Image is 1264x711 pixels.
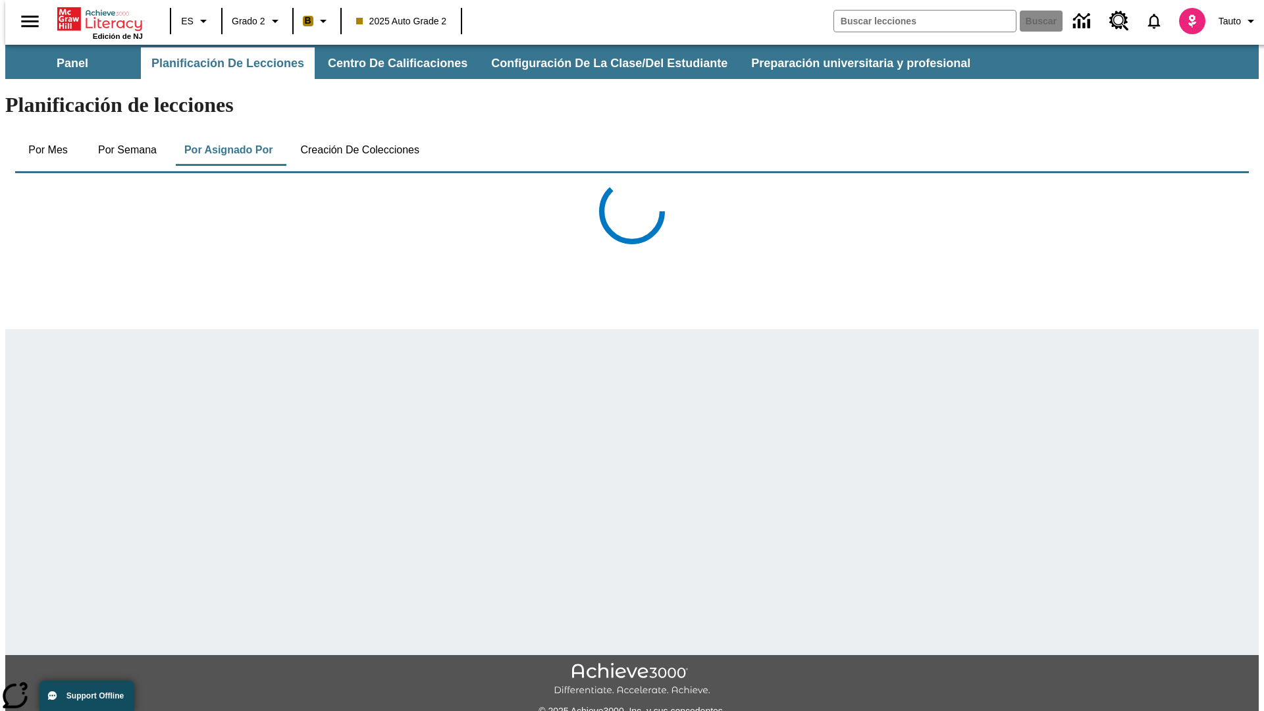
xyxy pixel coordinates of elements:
[11,2,49,41] button: Abrir el menú lateral
[93,32,143,40] span: Edición de NJ
[39,681,134,711] button: Support Offline
[1171,4,1213,38] button: Escoja un nuevo avatar
[226,9,288,33] button: Grado: Grado 2, Elige un grado
[88,134,167,166] button: Por semana
[57,5,143,40] div: Portada
[741,47,981,79] button: Preparación universitaria y profesional
[141,47,315,79] button: Planificación de lecciones
[174,134,284,166] button: Por asignado por
[66,691,124,700] span: Support Offline
[7,47,138,79] button: Panel
[5,45,1259,79] div: Subbarra de navegación
[554,663,710,697] img: Achieve3000 Differentiate Accelerate Achieve
[1065,3,1101,39] a: Centro de información
[175,9,217,33] button: Lenguaje: ES, Selecciona un idioma
[305,13,311,29] span: B
[290,134,430,166] button: Creación de colecciones
[834,11,1016,32] input: Buscar campo
[232,14,265,28] span: Grado 2
[181,14,194,28] span: ES
[1101,3,1137,39] a: Centro de recursos, Se abrirá en una pestaña nueva.
[481,47,738,79] button: Configuración de la clase/del estudiante
[5,47,982,79] div: Subbarra de navegación
[317,47,478,79] button: Centro de calificaciones
[15,134,81,166] button: Por mes
[1137,4,1171,38] a: Notificaciones
[1219,14,1241,28] span: Tauto
[5,93,1259,117] h1: Planificación de lecciones
[356,14,447,28] span: 2025 Auto Grade 2
[1213,9,1264,33] button: Perfil/Configuración
[57,6,143,32] a: Portada
[1179,8,1205,34] img: avatar image
[298,9,336,33] button: Boost El color de la clase es anaranjado claro. Cambiar el color de la clase.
